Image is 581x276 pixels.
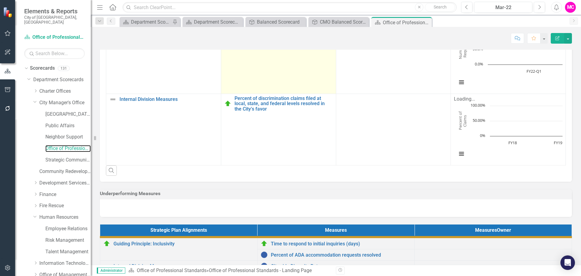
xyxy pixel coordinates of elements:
a: City Manager's Office [39,99,91,106]
button: Search [425,3,455,12]
small: City of [GEOGRAPHIC_DATA], [GEOGRAPHIC_DATA] [24,15,85,25]
td: Double-Click to Edit Right Click for Context Menu [257,261,415,272]
img: Proceeding as Planned [103,240,110,247]
button: View chart menu, Chart [457,150,466,158]
img: Proceeding as Planned [261,240,268,247]
a: Office of Professional Standards [137,268,206,273]
a: Citywide Diversity Rate [271,264,412,269]
a: Neighbor Support [45,134,91,141]
button: Mar-22 [474,2,532,13]
a: [GEOGRAPHIC_DATA] [45,111,91,118]
a: Human Resources [39,214,91,221]
input: Search Below... [24,48,85,59]
img: ClearPoint Strategy [3,7,14,18]
span: Search [434,5,447,9]
div: CMO Balanced Scorecard [320,18,367,26]
img: Not Defined [103,262,110,270]
a: Percent of ADA accommodation requests resolved [271,252,412,258]
a: Employee Relations [45,225,91,232]
div: Mar-22 [476,4,530,11]
a: Internal Division Measures [120,97,218,102]
div: Balanced Scorecard [257,18,304,26]
div: Chart. Highcharts interactive chart. [454,31,563,92]
text: 100.00% [471,102,485,108]
a: Information Technology Services [39,260,91,267]
a: Fire Rescue [39,202,91,209]
a: Guiding Principle: Inclusivity [113,241,254,247]
img: Not Defined [109,96,117,103]
img: Information Unavailable [261,262,268,270]
input: Search ClearPoint... [123,2,457,13]
text: FY19 [554,140,563,145]
a: Percent of discrimination claims filed at local, state, and federal levels resolved in the City’s... [235,96,333,112]
button: View chart menu, Chart [457,78,466,87]
img: Information Unavailable [261,251,268,258]
text: Number of Requests [458,39,468,59]
div: Office of Professional Standards - Landing Page [383,19,430,26]
a: Finance [39,191,91,198]
td: Double-Click to Edit Right Click for Context Menu [106,94,221,165]
td: Double-Click to Edit [415,237,572,249]
a: Community Redevelopment Agency [39,168,91,175]
td: Double-Click to Edit Right Click for Context Menu [257,237,415,249]
a: Risk Management [45,237,91,244]
a: Balanced Scorecard [247,18,304,26]
td: Double-Click to Edit [336,94,451,165]
a: Public Affairs [45,122,91,129]
td: Double-Click to Edit Right Click for Context Menu [100,237,258,261]
a: Charter Offices [39,88,91,95]
div: Department Scorecard [194,18,241,26]
text: 0% [480,133,485,138]
a: Department Scorecard [184,18,241,26]
div: 131 [58,66,70,71]
a: Office of Professional Standards [45,145,91,152]
div: Chart. Highcharts interactive chart. [454,103,563,163]
text: Percent of Claims [458,111,468,130]
text: FY22-Q1 [527,68,541,74]
h3: Underperforming Measures [100,191,572,196]
a: Development Services Department [39,180,91,187]
a: Office of Professional Standards [24,34,85,41]
div: » [128,267,331,274]
text: 0.0% [475,61,483,67]
a: Strategic Communication [45,157,91,164]
text: 50.00% [473,118,485,123]
a: CMO Balanced Scorecard [310,18,367,26]
td: Double-Click to Edit [415,249,572,261]
img: Proceeding as Planned [224,100,231,107]
div: Open Intercom Messenger [560,255,575,270]
button: MC [565,2,576,13]
span: Administrator [97,268,125,274]
span: Elements & Reports [24,8,85,15]
text: FY18 [508,140,517,145]
a: Department Scorecards [33,76,91,83]
td: Double-Click to Edit Right Click for Context Menu [257,249,415,261]
a: Internal Division Measures [113,264,254,269]
td: Double-Click to Edit [415,261,572,272]
div: Loading... [454,96,563,103]
a: Department Scorecard [121,18,171,26]
div: Office of Professional Standards - Landing Page [209,268,312,273]
div: Department Scorecard [131,18,171,26]
a: Scorecards [30,65,55,72]
td: Double-Click to Edit Right Click for Context Menu [221,94,336,165]
a: Time to respond to initial inquiries (days) [271,241,412,247]
a: Talent Management [45,248,91,255]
